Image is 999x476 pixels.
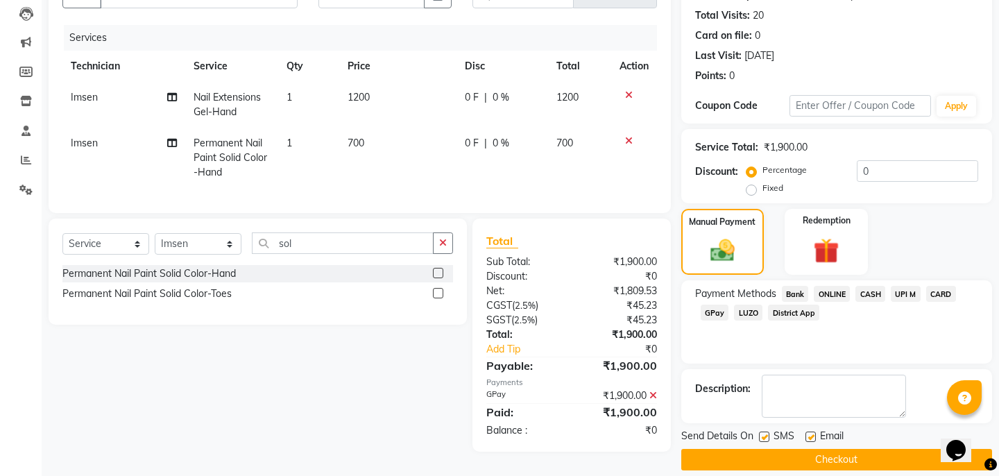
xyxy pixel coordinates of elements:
[252,232,434,254] input: Search or Scan
[556,137,573,149] span: 700
[287,91,292,103] span: 1
[572,255,667,269] div: ₹1,900.00
[695,164,738,179] div: Discount:
[695,287,776,301] span: Payment Methods
[194,137,267,178] span: Permanent Nail Paint Solid Color-Hand
[476,328,572,342] div: Total:
[753,8,764,23] div: 20
[476,423,572,438] div: Balance :
[287,137,292,149] span: 1
[703,237,742,264] img: _cash.svg
[64,25,667,51] div: Services
[493,90,509,105] span: 0 %
[572,328,667,342] div: ₹1,900.00
[476,342,588,357] a: Add Tip
[484,136,487,151] span: |
[588,342,667,357] div: ₹0
[572,298,667,313] div: ₹45.23
[729,69,735,83] div: 0
[572,404,667,420] div: ₹1,900.00
[764,140,808,155] div: ₹1,900.00
[572,423,667,438] div: ₹0
[476,284,572,298] div: Net:
[762,164,807,176] label: Percentage
[476,313,572,328] div: ( )
[768,305,819,321] span: District App
[572,357,667,374] div: ₹1,900.00
[611,51,657,82] th: Action
[755,28,760,43] div: 0
[695,99,789,113] div: Coupon Code
[744,49,774,63] div: [DATE]
[734,305,762,321] span: LUZO
[937,96,976,117] button: Apply
[695,8,750,23] div: Total Visits:
[339,51,456,82] th: Price
[556,91,579,103] span: 1200
[774,429,794,446] span: SMS
[891,286,921,302] span: UPI M
[695,69,726,83] div: Points:
[695,140,758,155] div: Service Total:
[572,269,667,284] div: ₹0
[572,389,667,403] div: ₹1,900.00
[548,51,611,82] th: Total
[185,51,277,82] th: Service
[476,269,572,284] div: Discount:
[762,182,783,194] label: Fixed
[941,420,985,462] iframe: chat widget
[782,286,809,302] span: Bank
[278,51,340,82] th: Qty
[572,313,667,328] div: ₹45.23
[476,357,572,374] div: Payable:
[514,314,535,325] span: 2.5%
[348,91,370,103] span: 1200
[62,51,185,82] th: Technician
[493,136,509,151] span: 0 %
[62,287,232,301] div: Permanent Nail Paint Solid Color-Toes
[681,429,753,446] span: Send Details On
[484,90,487,105] span: |
[803,214,851,227] label: Redemption
[486,314,511,326] span: SGST
[71,137,98,149] span: Imsen
[486,377,657,389] div: Payments
[476,255,572,269] div: Sub Total:
[572,284,667,298] div: ₹1,809.53
[695,28,752,43] div: Card on file:
[465,90,479,105] span: 0 F
[805,235,847,267] img: _gift.svg
[855,286,885,302] span: CASH
[348,137,364,149] span: 700
[689,216,755,228] label: Manual Payment
[71,91,98,103] span: Imsen
[701,305,729,321] span: GPay
[515,300,536,311] span: 2.5%
[476,404,572,420] div: Paid:
[486,234,518,248] span: Total
[194,91,261,118] span: Nail Extensions Gel-Hand
[681,449,992,470] button: Checkout
[695,49,742,63] div: Last Visit:
[814,286,850,302] span: ONLINE
[62,266,236,281] div: Permanent Nail Paint Solid Color-Hand
[926,286,956,302] span: CARD
[456,51,547,82] th: Disc
[820,429,844,446] span: Email
[476,389,572,403] div: GPay
[486,299,512,312] span: CGST
[789,95,931,117] input: Enter Offer / Coupon Code
[465,136,479,151] span: 0 F
[695,382,751,396] div: Description:
[476,298,572,313] div: ( )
